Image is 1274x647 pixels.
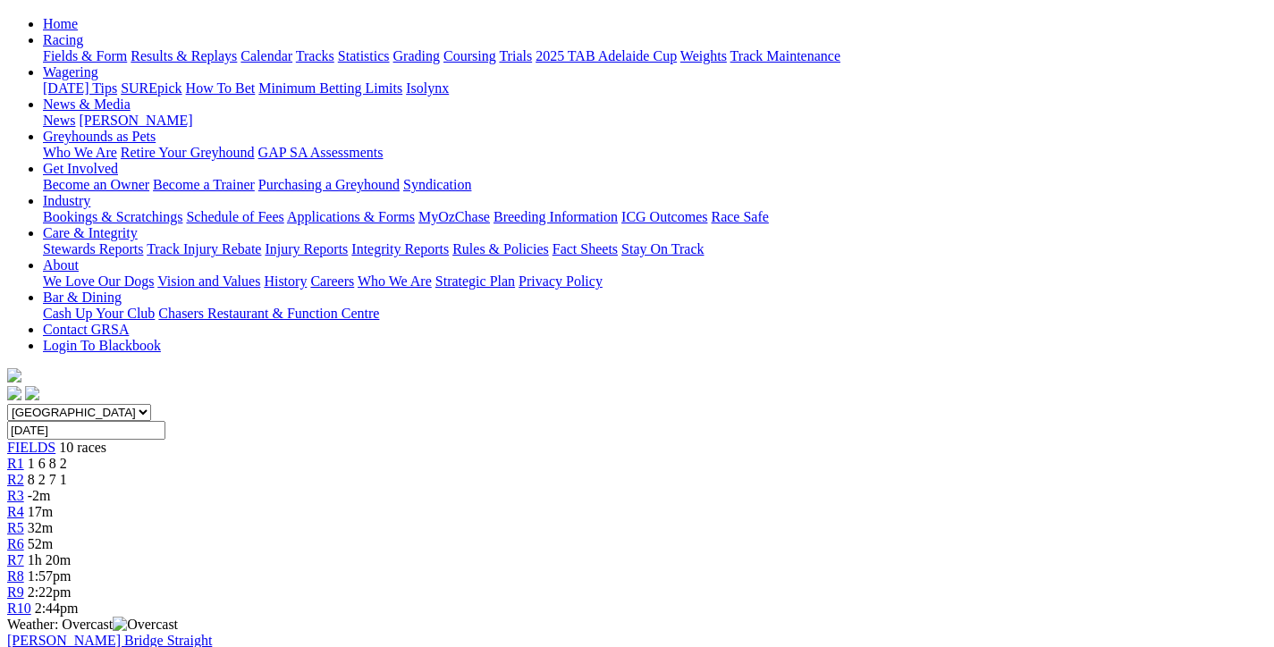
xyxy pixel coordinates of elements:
[730,48,840,63] a: Track Maintenance
[264,273,307,289] a: History
[43,193,90,208] a: Industry
[258,177,400,192] a: Purchasing a Greyhound
[43,161,118,176] a: Get Involved
[43,225,138,240] a: Care & Integrity
[43,129,156,144] a: Greyhounds as Pets
[43,322,129,337] a: Contact GRSA
[452,241,549,256] a: Rules & Policies
[7,368,21,382] img: logo-grsa-white.png
[43,338,161,353] a: Login To Blackbook
[553,241,618,256] a: Fact Sheets
[157,273,260,289] a: Vision and Values
[43,97,131,112] a: News & Media
[7,488,24,503] a: R3
[153,177,255,192] a: Become a Trainer
[7,456,24,471] a: R1
[28,456,67,471] span: 1 6 8 2
[435,273,515,289] a: Strategic Plan
[25,386,39,400] img: twitter.svg
[403,177,471,192] a: Syndication
[43,48,1267,64] div: Racing
[7,584,24,600] a: R9
[499,48,532,63] a: Trials
[28,488,51,503] span: -2m
[406,80,449,96] a: Isolynx
[43,80,117,96] a: [DATE] Tips
[43,241,143,256] a: Stewards Reports
[43,209,182,224] a: Bookings & Scratchings
[43,64,98,80] a: Wagering
[358,273,432,289] a: Who We Are
[43,32,83,47] a: Racing
[35,601,79,616] span: 2:44pm
[296,48,334,63] a: Tracks
[310,273,354,289] a: Careers
[7,617,178,632] span: Weather: Overcast
[43,113,75,128] a: News
[265,241,348,256] a: Injury Reports
[131,48,237,63] a: Results & Replays
[240,48,292,63] a: Calendar
[43,257,79,273] a: About
[79,113,192,128] a: [PERSON_NAME]
[7,421,165,440] input: Select date
[186,80,256,96] a: How To Bet
[43,290,122,305] a: Bar & Dining
[121,80,181,96] a: SUREpick
[43,177,149,192] a: Become an Owner
[121,145,255,160] a: Retire Your Greyhound
[43,113,1267,129] div: News & Media
[7,386,21,400] img: facebook.svg
[494,209,618,224] a: Breeding Information
[113,617,178,633] img: Overcast
[28,552,71,567] span: 1h 20m
[680,48,727,63] a: Weights
[43,306,155,321] a: Cash Up Your Club
[43,273,1267,290] div: About
[28,504,53,519] span: 17m
[258,145,384,160] a: GAP SA Assessments
[338,48,390,63] a: Statistics
[28,472,67,487] span: 8 2 7 1
[43,241,1267,257] div: Care & Integrity
[43,16,78,31] a: Home
[43,177,1267,193] div: Get Involved
[43,145,117,160] a: Who We Are
[7,504,24,519] a: R4
[28,520,53,535] span: 32m
[7,568,24,584] a: R8
[7,601,31,616] a: R10
[351,241,449,256] a: Integrity Reports
[28,568,72,584] span: 1:57pm
[59,440,106,455] span: 10 races
[418,209,490,224] a: MyOzChase
[7,472,24,487] a: R2
[287,209,415,224] a: Applications & Forms
[258,80,402,96] a: Minimum Betting Limits
[7,520,24,535] a: R5
[711,209,768,224] a: Race Safe
[43,209,1267,225] div: Industry
[43,80,1267,97] div: Wagering
[147,241,261,256] a: Track Injury Rebate
[7,536,24,551] a: R6
[536,48,677,63] a: 2025 TAB Adelaide Cup
[7,552,24,567] a: R7
[621,241,704,256] a: Stay On Track
[43,306,1267,322] div: Bar & Dining
[186,209,283,224] a: Schedule of Fees
[393,48,440,63] a: Grading
[7,440,55,455] a: FIELDS
[43,273,154,289] a: We Love Our Dogs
